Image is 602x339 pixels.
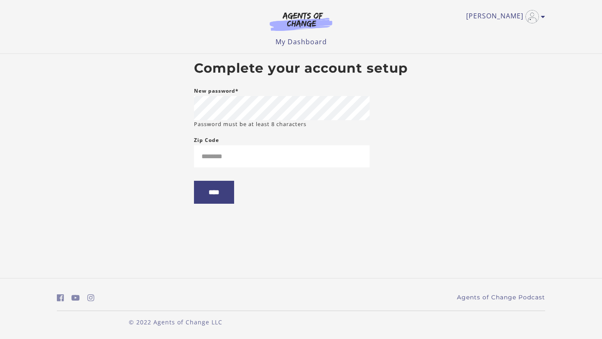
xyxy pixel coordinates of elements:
a: https://www.youtube.com/c/AgentsofChangeTestPrepbyMeaganMitchell (Open in a new window) [71,292,80,304]
small: Password must be at least 8 characters [194,120,306,128]
h2: Complete your account setup [194,61,408,76]
label: Zip Code [194,135,219,145]
i: https://www.youtube.com/c/AgentsofChangeTestPrepbyMeaganMitchell (Open in a new window) [71,294,80,302]
label: New password* [194,86,239,96]
a: Toggle menu [466,10,541,23]
a: https://www.facebook.com/groups/aswbtestprep (Open in a new window) [57,292,64,304]
p: © 2022 Agents of Change LLC [57,318,294,326]
a: https://www.instagram.com/agentsofchangeprep/ (Open in a new window) [87,292,94,304]
img: Agents of Change Logo [261,12,341,31]
i: https://www.instagram.com/agentsofchangeprep/ (Open in a new window) [87,294,94,302]
a: Agents of Change Podcast [457,293,545,302]
a: My Dashboard [275,37,327,46]
i: https://www.facebook.com/groups/aswbtestprep (Open in a new window) [57,294,64,302]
